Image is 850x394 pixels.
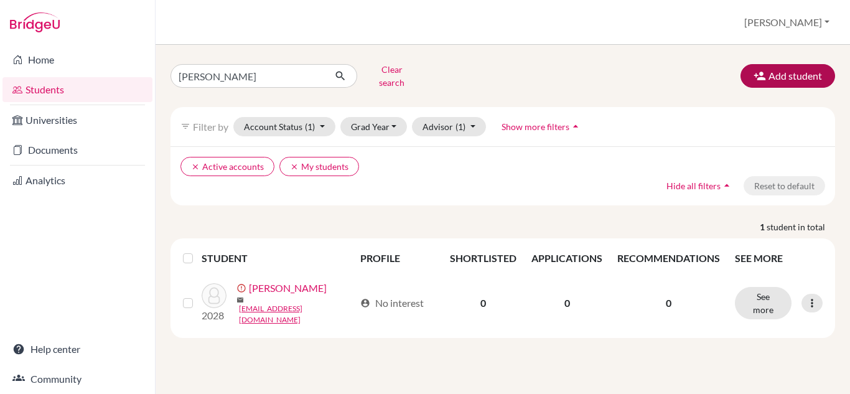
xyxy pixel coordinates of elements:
a: Students [2,77,152,102]
span: account_circle [360,298,370,308]
th: SHORTLISTED [442,243,524,273]
span: Show more filters [502,121,569,132]
th: APPLICATIONS [524,243,610,273]
i: clear [191,162,200,171]
button: Reset to default [744,176,825,195]
th: RECOMMENDATIONS [610,243,727,273]
a: Documents [2,138,152,162]
button: Account Status(1) [233,117,335,136]
th: PROFILE [353,243,442,273]
span: Filter by [193,121,228,133]
span: error_outline [236,283,249,293]
button: clearActive accounts [180,157,274,176]
i: arrow_drop_up [569,120,582,133]
td: 0 [442,273,524,333]
a: [EMAIL_ADDRESS][DOMAIN_NAME] [239,303,355,326]
button: Show more filtersarrow_drop_up [491,117,592,136]
span: (1) [455,121,465,132]
input: Find student by name... [170,64,325,88]
button: Grad Year [340,117,408,136]
i: clear [290,162,299,171]
td: 0 [524,273,610,333]
a: Analytics [2,168,152,193]
img: Chen, Anna [202,283,227,308]
a: Help center [2,337,152,362]
i: arrow_drop_up [721,179,733,192]
p: 0 [617,296,720,311]
button: [PERSON_NAME] [739,11,835,34]
span: (1) [305,121,315,132]
img: Bridge-U [10,12,60,32]
button: Clear search [357,60,426,92]
a: [PERSON_NAME] [249,281,327,296]
strong: 1 [760,220,767,233]
div: No interest [360,296,424,311]
button: clearMy students [279,157,359,176]
a: Community [2,367,152,392]
i: filter_list [180,121,190,131]
button: Hide all filtersarrow_drop_up [656,176,744,195]
button: See more [735,287,792,319]
a: Home [2,47,152,72]
span: mail [236,296,244,304]
th: STUDENT [202,243,353,273]
span: student in total [767,220,835,233]
button: Advisor(1) [412,117,486,136]
button: Add student [740,64,835,88]
p: 2028 [202,308,227,323]
th: SEE MORE [727,243,830,273]
span: Hide all filters [666,181,721,191]
a: Universities [2,108,152,133]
